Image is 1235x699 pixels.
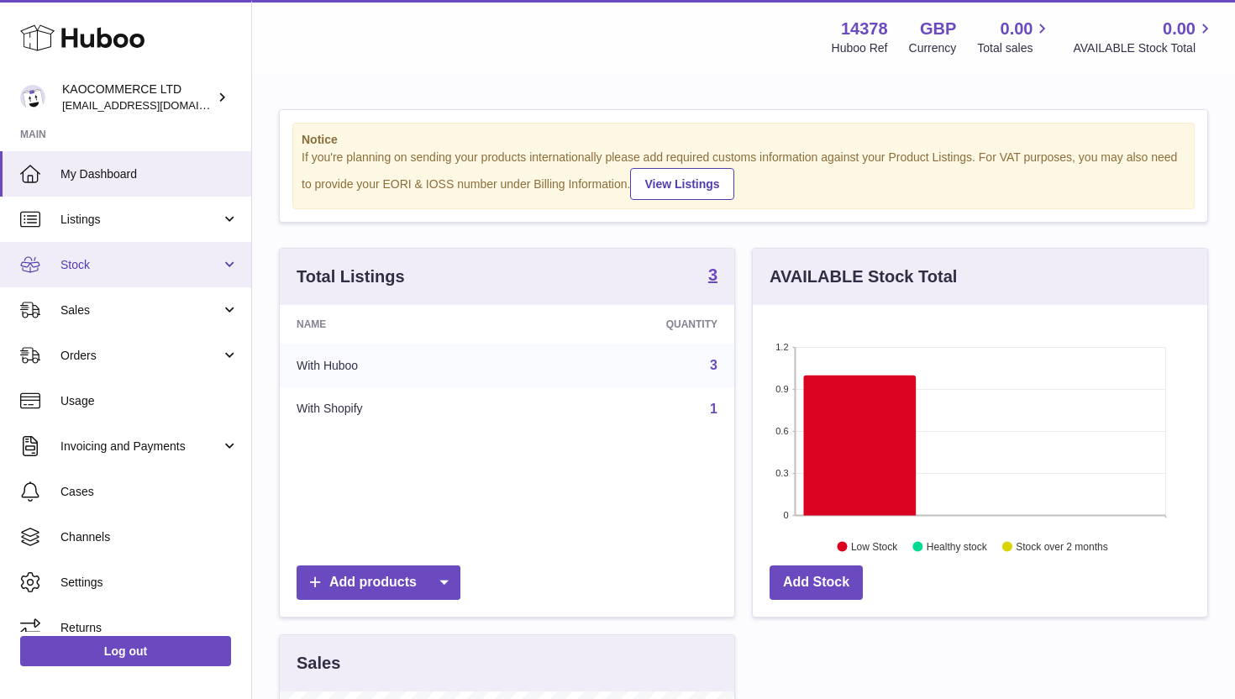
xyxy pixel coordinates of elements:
strong: 14378 [841,18,888,40]
div: If you're planning on sending your products internationally please add required customs informati... [302,150,1185,200]
h3: AVAILABLE Stock Total [770,265,957,288]
a: 0.00 AVAILABLE Stock Total [1073,18,1215,56]
th: Name [280,305,525,344]
img: hello@lunera.co.uk [20,85,45,110]
text: Healthy stock [927,540,988,552]
th: Quantity [525,305,734,344]
span: Total sales [977,40,1052,56]
span: Listings [60,212,221,228]
text: 0.9 [775,384,788,394]
text: 0 [783,510,788,520]
a: 3 [708,266,717,286]
span: Returns [60,620,239,636]
span: Sales [60,302,221,318]
div: Currency [909,40,957,56]
span: AVAILABLE Stock Total [1073,40,1215,56]
span: Settings [60,575,239,591]
span: My Dashboard [60,166,239,182]
text: Low Stock [851,540,898,552]
text: 0.6 [775,426,788,436]
td: With Shopify [280,387,525,431]
a: Add Stock [770,565,863,600]
span: Invoicing and Payments [60,439,221,455]
div: KAOCOMMERCE LTD [62,81,213,113]
span: 0.00 [1163,18,1196,40]
a: 3 [710,358,717,372]
text: 1.2 [775,342,788,352]
td: With Huboo [280,344,525,387]
text: Stock over 2 months [1016,540,1107,552]
strong: GBP [920,18,956,40]
strong: 3 [708,266,717,283]
strong: Notice [302,132,1185,148]
h3: Sales [297,652,340,675]
span: [EMAIL_ADDRESS][DOMAIN_NAME] [62,98,247,112]
div: Huboo Ref [832,40,888,56]
span: Stock [60,257,221,273]
span: Orders [60,348,221,364]
span: Usage [60,393,239,409]
a: View Listings [630,168,733,200]
span: Cases [60,484,239,500]
a: Add products [297,565,460,600]
a: 0.00 Total sales [977,18,1052,56]
span: 0.00 [1001,18,1033,40]
text: 0.3 [775,468,788,478]
a: Log out [20,636,231,666]
h3: Total Listings [297,265,405,288]
a: 1 [710,402,717,416]
span: Channels [60,529,239,545]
